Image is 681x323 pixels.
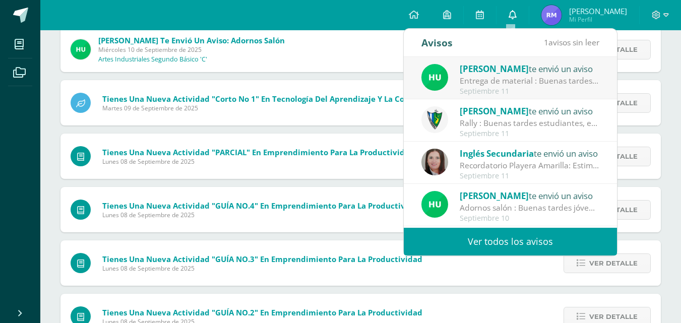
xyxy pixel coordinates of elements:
[102,211,422,219] span: Lunes 08 de Septiembre de 2025
[541,5,562,25] img: 7c13cc226d4004e41d066015556fb6a9.png
[460,160,600,171] div: Recordatorio Playera Amarilla: Estimados estudiantes: Les recuerdo que el día de mañana deben de ...
[544,37,599,48] span: avisos sin leer
[404,228,617,255] a: Ver todos los avisos
[460,189,600,202] div: te envió un aviso
[102,147,414,157] span: Tienes una nueva actividad "PARCIAL" En Emprendimiento para la Productividad
[102,307,422,317] span: Tienes una nueva actividad "GUÍA NO.2" En Emprendimiento para la Productividad
[421,149,448,175] img: 8af0450cf43d44e38c4a1497329761f3.png
[589,254,638,273] span: Ver detalle
[460,172,600,180] div: Septiembre 11
[460,214,600,223] div: Septiembre 10
[460,104,600,117] div: te envió un aviso
[460,148,534,159] span: Inglés Secundaria
[460,147,600,160] div: te envió un aviso
[98,45,285,54] span: Miércoles 10 de Septiembre de 2025
[460,202,600,214] div: Adornos salón : Buenas tardes jóvenes. Se les envía link para la colaboración de los adornos para...
[460,105,529,117] span: [PERSON_NAME]
[460,190,529,202] span: [PERSON_NAME]
[421,29,453,56] div: Avisos
[569,15,627,24] span: Mi Perfil
[102,94,502,104] span: Tienes una nueva actividad "Corto No 1" En Tecnología del Aprendizaje y la Comunicación (Informát...
[460,62,600,75] div: te envió un aviso
[98,55,207,63] p: Artes Industriales Segundo Básico 'C'
[102,264,422,273] span: Lunes 08 de Septiembre de 2025
[102,157,414,166] span: Lunes 08 de Septiembre de 2025
[102,201,422,211] span: Tienes una nueva actividad "GUÍA NO.4" En Emprendimiento para la Productividad
[71,39,91,59] img: fd23069c3bd5c8dde97a66a86ce78287.png
[460,75,600,87] div: Entrega de material : Buenas tardes jóvenes, me disculpo por interrumpir su descanso. Se les recu...
[460,130,600,138] div: Septiembre 11
[102,254,422,264] span: Tienes una nueva actividad "GUÍA NO.3" En Emprendimiento para la Productividad
[421,64,448,91] img: fd23069c3bd5c8dde97a66a86ce78287.png
[421,191,448,218] img: fd23069c3bd5c8dde97a66a86ce78287.png
[544,37,548,48] span: 1
[569,6,627,16] span: [PERSON_NAME]
[102,104,502,112] span: Martes 09 de Septiembre de 2025
[421,106,448,133] img: 9f174a157161b4ddbe12118a61fed988.png
[98,35,285,45] span: [PERSON_NAME] te envió un aviso: Adornos salón
[460,87,600,96] div: Septiembre 11
[460,63,529,75] span: [PERSON_NAME]
[460,117,600,129] div: Rally : Buenas tardes estudiantes, es un gusto saludarlos. Por este medio se informa que los jóve...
